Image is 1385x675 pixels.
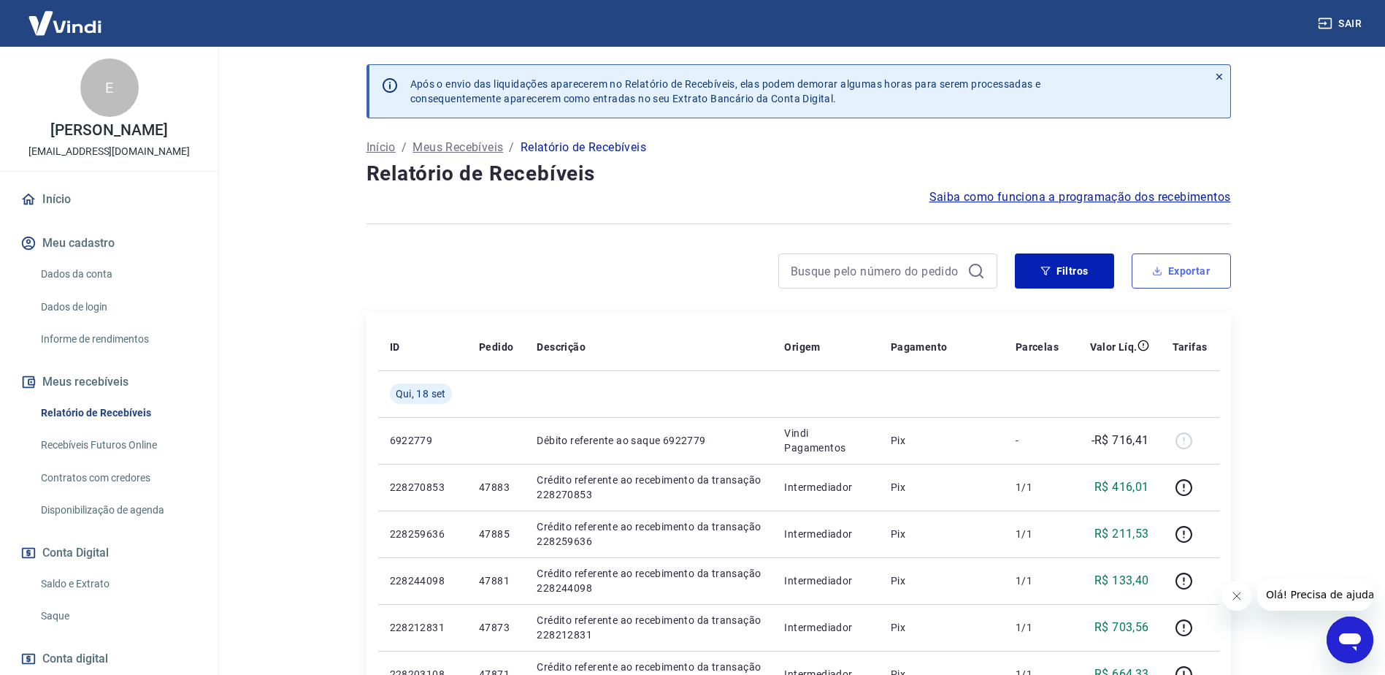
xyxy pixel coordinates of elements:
[784,573,867,588] p: Intermediador
[791,260,962,282] input: Busque pelo número do pedido
[402,139,407,156] p: /
[390,620,456,635] p: 228212831
[18,643,201,675] a: Conta digital
[1257,579,1373,611] iframe: Mensagem da empresa
[390,527,456,541] p: 228259636
[367,159,1231,188] h4: Relatório de Recebíveis
[479,573,513,588] p: 47881
[390,433,456,448] p: 6922779
[891,620,992,635] p: Pix
[1016,573,1059,588] p: 1/1
[479,620,513,635] p: 47873
[1094,525,1149,543] p: R$ 211,53
[1327,617,1373,663] iframe: Botão para abrir a janela de mensagens
[1016,480,1059,495] p: 1/1
[396,386,446,401] span: Qui, 18 set
[9,10,123,22] span: Olá! Precisa de ajuda?
[1016,433,1059,448] p: -
[537,566,761,595] p: Crédito referente ao recebimento da transação 228244098
[367,139,396,156] a: Início
[390,480,456,495] p: 228270853
[1016,527,1059,541] p: 1/1
[537,613,761,642] p: Crédito referente ao recebimento da transação 228212831
[35,324,201,354] a: Informe de rendimentos
[1222,581,1251,611] iframe: Fechar mensagem
[891,480,992,495] p: Pix
[1016,620,1059,635] p: 1/1
[784,426,867,455] p: Vindi Pagamentos
[784,620,867,635] p: Intermediador
[18,227,201,259] button: Meu cadastro
[35,463,201,493] a: Contratos com credores
[784,340,820,354] p: Origem
[1015,253,1114,289] button: Filtros
[390,340,400,354] p: ID
[18,537,201,569] button: Conta Digital
[1094,619,1149,636] p: R$ 703,56
[891,527,992,541] p: Pix
[1090,340,1137,354] p: Valor Líq.
[35,601,201,631] a: Saque
[35,430,201,460] a: Recebíveis Futuros Online
[929,188,1231,206] a: Saiba como funciona a programação dos recebimentos
[390,573,456,588] p: 228244098
[1173,340,1208,354] p: Tarifas
[1094,572,1149,590] p: R$ 133,40
[80,58,139,117] div: E
[479,340,513,354] p: Pedido
[479,480,513,495] p: 47883
[1094,478,1149,496] p: R$ 416,01
[521,139,646,156] p: Relatório de Recebíveis
[1315,10,1367,37] button: Sair
[1016,340,1059,354] p: Parcelas
[35,259,201,289] a: Dados da conta
[1091,432,1149,449] p: -R$ 716,41
[410,77,1041,106] p: Após o envio das liquidações aparecerem no Relatório de Recebíveis, elas podem demorar algumas ho...
[537,473,761,502] p: Crédito referente ao recebimento da transação 228270853
[35,292,201,322] a: Dados de login
[18,366,201,398] button: Meus recebíveis
[35,569,201,599] a: Saldo e Extrato
[50,123,167,138] p: [PERSON_NAME]
[42,649,108,669] span: Conta digital
[537,433,761,448] p: Débito referente ao saque 6922779
[784,527,867,541] p: Intermediador
[509,139,514,156] p: /
[413,139,503,156] a: Meus Recebíveis
[479,527,513,541] p: 47885
[537,340,586,354] p: Descrição
[1132,253,1231,289] button: Exportar
[35,398,201,428] a: Relatório de Recebíveis
[28,144,190,159] p: [EMAIL_ADDRESS][DOMAIN_NAME]
[18,183,201,216] a: Início
[537,519,761,549] p: Crédito referente ao recebimento da transação 228259636
[891,573,992,588] p: Pix
[35,495,201,525] a: Disponibilização de agenda
[891,340,948,354] p: Pagamento
[18,1,112,45] img: Vindi
[784,480,867,495] p: Intermediador
[891,433,992,448] p: Pix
